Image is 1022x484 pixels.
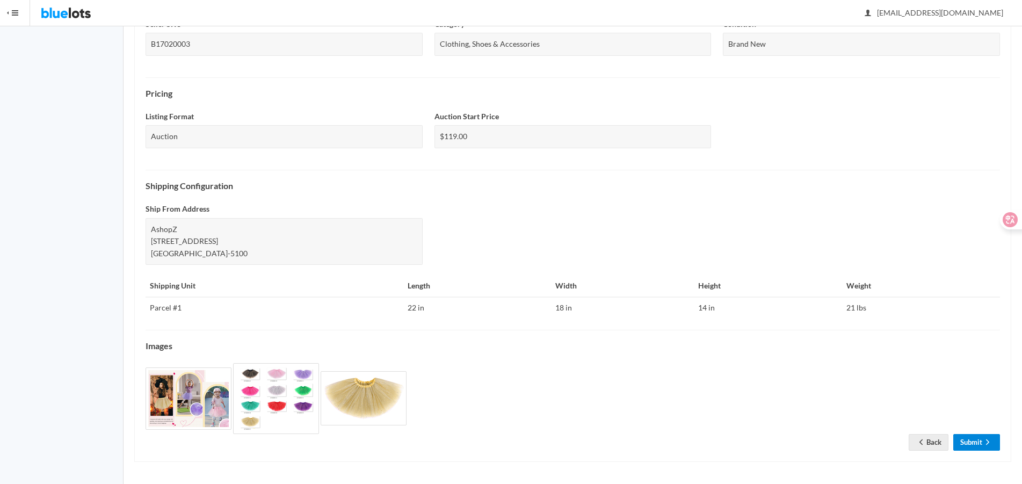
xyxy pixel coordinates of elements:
[146,181,1000,191] h4: Shipping Configuration
[146,203,209,215] label: Ship From Address
[953,434,1000,451] a: Submitarrow forward
[146,297,403,319] td: Parcel #1
[694,276,842,297] th: Height
[842,297,1000,319] td: 21 lbs
[146,341,1000,351] h4: Images
[146,111,194,123] label: Listing Format
[146,367,231,430] img: 4815f5b7-62da-4c6b-a3e5-1f6bbb958b12-1729499895.jpg
[403,297,551,319] td: 22 in
[434,111,499,123] label: Auction Start Price
[551,297,694,319] td: 18 in
[551,276,694,297] th: Width
[909,434,948,451] a: arrow backBack
[146,33,423,56] div: B17020003
[434,125,712,148] div: $119.00
[865,8,1003,17] span: [EMAIL_ADDRESS][DOMAIN_NAME]
[146,125,423,148] div: Auction
[982,438,993,448] ion-icon: arrow forward
[694,297,842,319] td: 14 in
[146,218,423,265] div: AshopZ [STREET_ADDRESS] [GEOGRAPHIC_DATA]-5100
[146,89,1000,98] h4: Pricing
[842,276,1000,297] th: Weight
[321,371,407,425] img: 16436abe-20a1-4feb-85f6-533440e5a88d-1729499896.jpg
[434,33,712,56] div: Clothing, Shoes & Accessories
[916,438,926,448] ion-icon: arrow back
[403,276,551,297] th: Length
[146,276,403,297] th: Shipping Unit
[723,33,1000,56] div: Brand New
[233,363,319,434] img: 7e3bdc24-ddb6-422e-a82d-209a82021ada-1729499895.jpg
[862,9,873,19] ion-icon: person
